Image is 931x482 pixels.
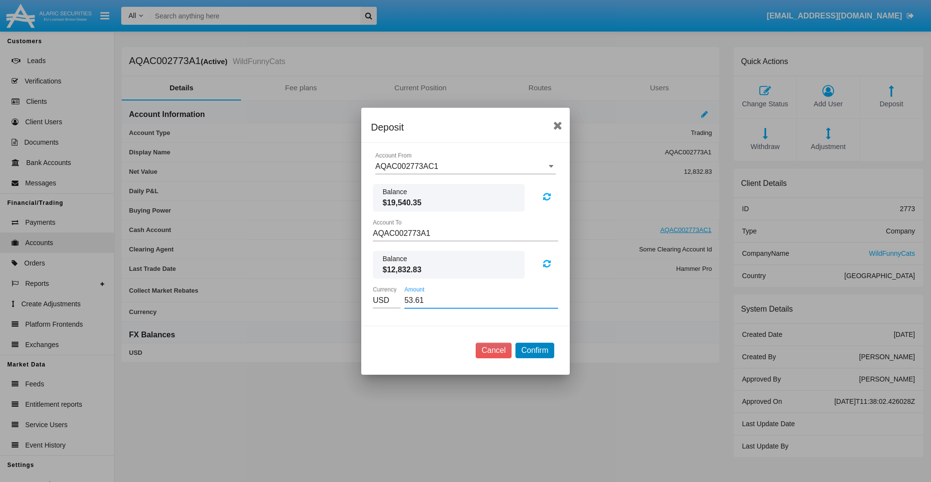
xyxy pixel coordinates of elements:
[383,197,515,209] span: $19,540.35
[383,254,515,264] span: Balance
[476,343,512,358] button: Cancel
[515,343,554,358] button: Confirm
[371,119,560,135] div: Deposit
[383,187,515,197] span: Balance
[383,264,515,276] span: $12,832.83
